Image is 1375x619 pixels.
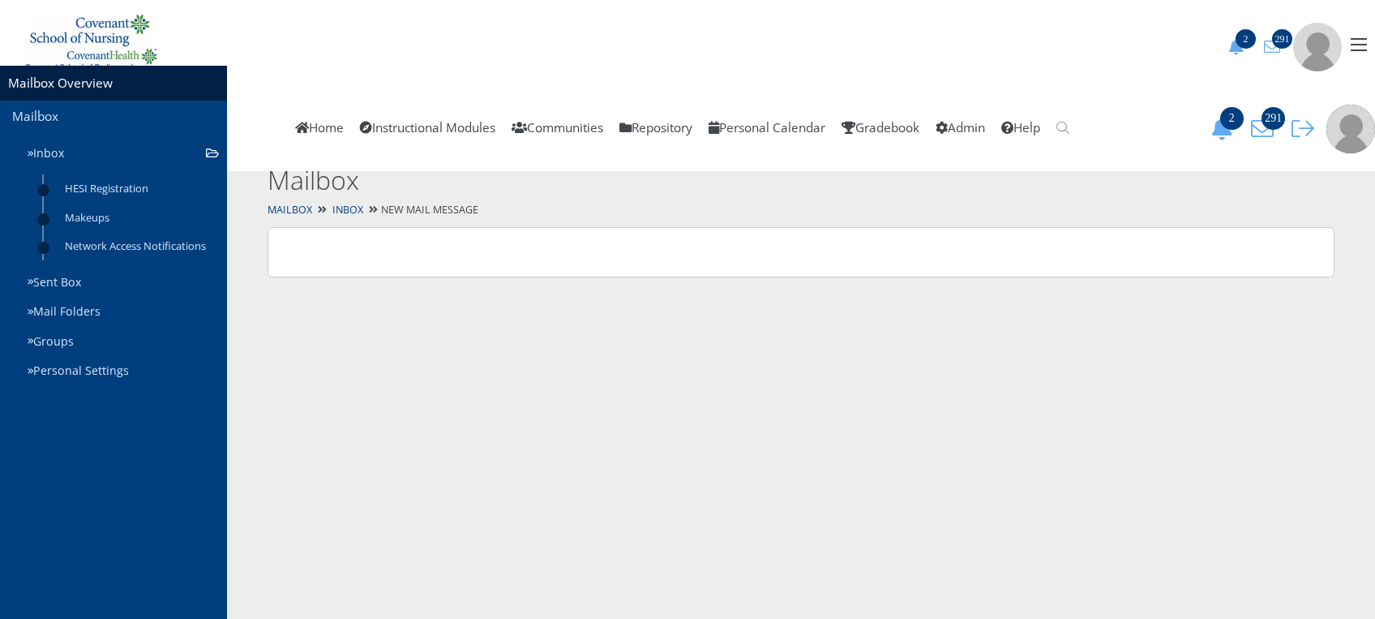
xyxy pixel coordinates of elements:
[268,162,1099,199] h2: Mailbox
[700,86,833,171] a: Personal Calendar
[352,86,503,171] a: Instructional Modules
[1257,28,1293,53] a: 291
[611,86,700,171] a: Repository
[1236,29,1256,49] span: 2
[1293,23,1342,71] img: user-profile-default-picture.png
[993,86,1048,171] a: Help
[227,199,1375,222] div: New Mail Message
[1326,105,1375,153] img: user-profile-default-picture.png
[8,75,113,92] a: Mailbox Overview
[332,203,363,217] a: Inbox
[1245,119,1286,136] a: 291
[21,139,227,169] a: Inbox
[1272,29,1292,49] span: 291
[1205,117,1245,140] button: 2
[1257,39,1293,55] button: 291
[1205,119,1245,136] a: 2
[287,86,352,171] a: Home
[21,267,227,297] a: Sent Box
[44,174,227,203] a: HESI Registration
[1222,39,1257,55] button: 2
[833,86,927,171] a: Gradebook
[44,232,227,260] a: Network Access Notifications
[1245,117,1286,140] button: 291
[503,86,611,171] a: Communities
[44,204,227,232] a: Makeups
[1220,107,1244,130] span: 2
[927,86,993,171] a: Admin
[1261,107,1285,130] span: 291
[21,356,227,386] a: Personal Settings
[268,203,312,217] a: Mailbox
[21,297,227,327] a: Mail Folders
[21,326,227,356] a: Groups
